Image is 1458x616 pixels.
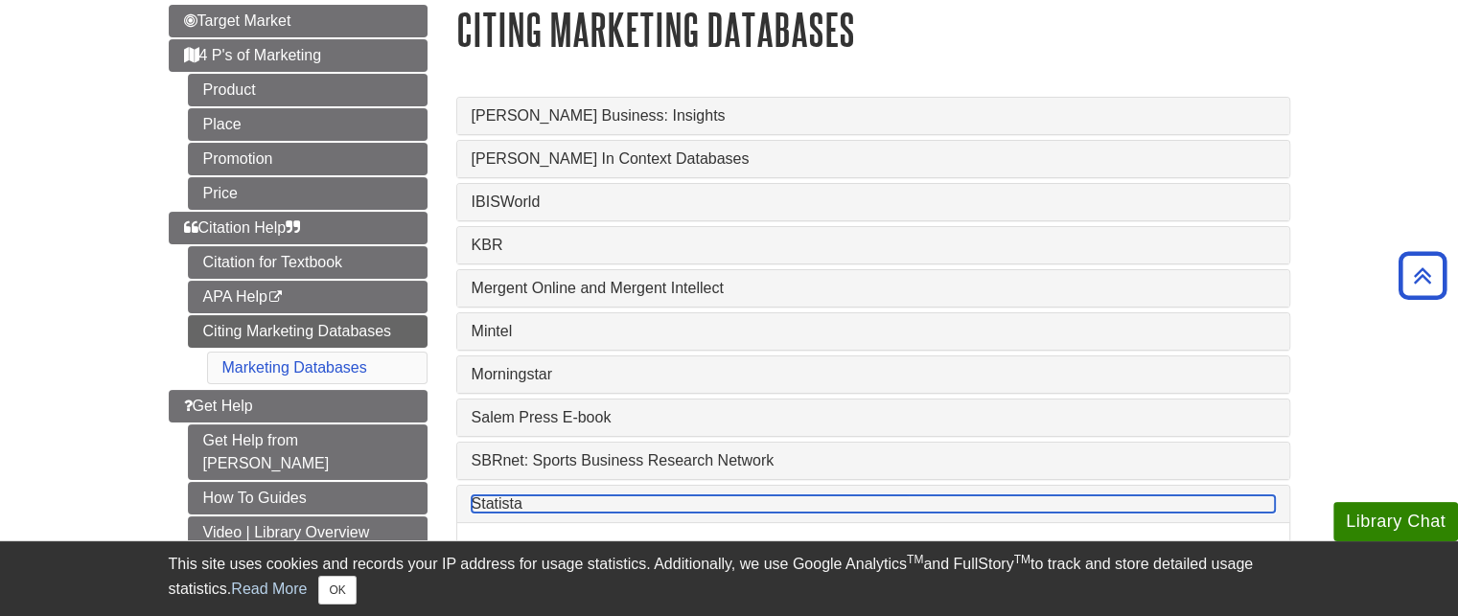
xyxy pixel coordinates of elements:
a: [PERSON_NAME] In Context Databases [472,150,1275,168]
sup: TM [907,553,923,566]
a: Target Market [169,5,428,37]
i: This link opens in a new window [267,291,284,304]
a: Citing Marketing Databases [188,315,428,348]
sup: TM [1014,553,1030,566]
a: Video | Library Overview [188,516,428,549]
div: This site uses cookies and records your IP address for usage statistics. Additionally, we use Goo... [169,553,1290,605]
span: 4 P's of Marketing [184,47,322,63]
a: Citation Help [169,212,428,244]
a: KBR [472,237,1275,254]
a: How To Guides [188,482,428,514]
a: Mintel [472,323,1275,340]
a: Statista [472,495,1275,513]
a: Back to Top [1392,262,1453,288]
a: Read More [231,581,307,597]
a: [PERSON_NAME] Business: Insights [472,107,1275,125]
a: Marketing Databases [222,359,367,376]
div: Guide Page Menu [169,5,428,549]
a: Morningstar [472,366,1275,383]
span: Citation Help [184,219,301,236]
h1: Citing Marketing Databases [456,5,1290,54]
a: Mergent Online and Mergent Intellect [472,280,1275,297]
a: Place [188,108,428,141]
a: Get Help [169,390,428,422]
a: Salem Press E-book [472,409,1275,426]
a: IBISWorld [472,194,1275,211]
a: 4 P's of Marketing [169,39,428,72]
a: APA Help [188,281,428,313]
a: SBRnet: Sports Business Research Network [472,452,1275,469]
a: Promotion [188,143,428,175]
span: Target Market [184,12,291,29]
a: Price [188,177,428,210]
span: Get Help [184,398,253,414]
button: Close [318,576,356,605]
a: Citation for Textbook [188,246,428,279]
a: Get Help from [PERSON_NAME] [188,424,428,480]
a: Product [188,74,428,106]
button: Library Chat [1333,502,1458,541]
